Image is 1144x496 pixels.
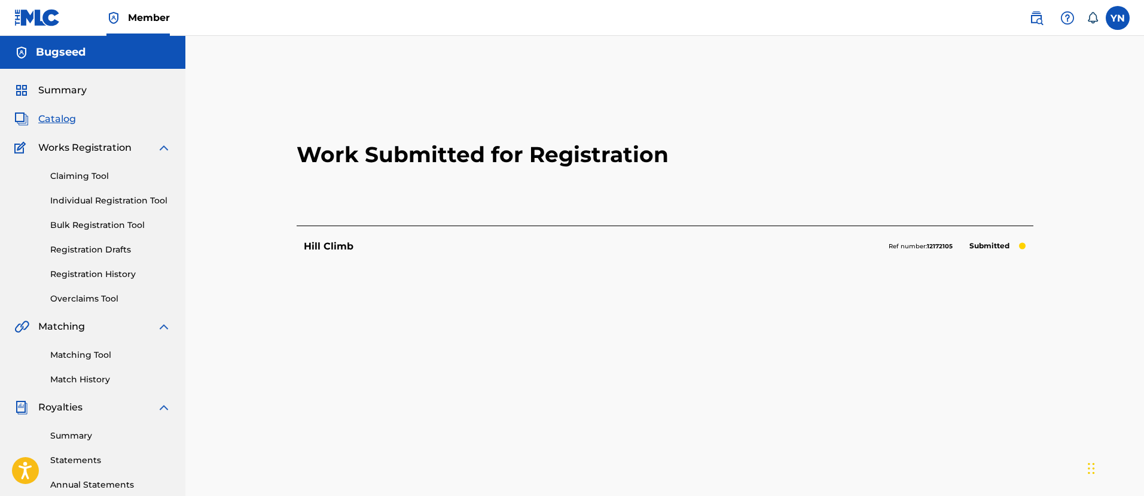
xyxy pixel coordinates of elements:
img: Top Rightsholder [106,11,121,25]
span: Royalties [38,400,83,415]
div: Notifications [1087,12,1099,24]
h2: Work Submitted for Registration [297,84,1033,226]
img: search [1029,11,1044,25]
div: チャットウィジェット [1084,439,1144,496]
p: Hill Climb [304,239,353,254]
a: Summary [50,430,171,442]
strong: 12172105 [927,242,953,250]
a: Registration Drafts [50,244,171,256]
a: Overclaims Tool [50,293,171,305]
a: Claiming Tool [50,170,171,182]
img: Accounts [14,45,29,60]
img: expand [157,141,171,155]
a: Statements [50,454,171,467]
a: Match History [50,373,171,386]
span: Matching [38,319,85,334]
span: Works Registration [38,141,132,155]
span: Catalog [38,112,76,126]
img: Catalog [14,112,29,126]
img: help [1060,11,1075,25]
img: expand [157,319,171,334]
span: Summary [38,83,87,98]
div: ドラッグ [1088,451,1095,486]
img: Royalties [14,400,29,415]
h5: Bugseed [36,45,86,59]
a: SummarySummary [14,83,87,98]
a: Bulk Registration Tool [50,219,171,232]
img: MLC Logo [14,9,60,26]
a: Annual Statements [50,479,171,491]
a: Matching Tool [50,349,171,361]
a: Individual Registration Tool [50,194,171,207]
img: Matching [14,319,29,334]
img: Summary [14,83,29,98]
p: Ref number: [889,241,953,252]
p: Submitted [963,238,1015,254]
img: Works Registration [14,141,30,155]
div: Help [1055,6,1079,30]
div: User Menu [1106,6,1130,30]
a: Registration History [50,268,171,281]
a: CatalogCatalog [14,112,76,126]
iframe: Resource Center [1111,319,1144,416]
img: expand [157,400,171,415]
a: Public Search [1024,6,1048,30]
span: Member [128,11,170,25]
iframe: Chat Widget [1084,439,1144,496]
